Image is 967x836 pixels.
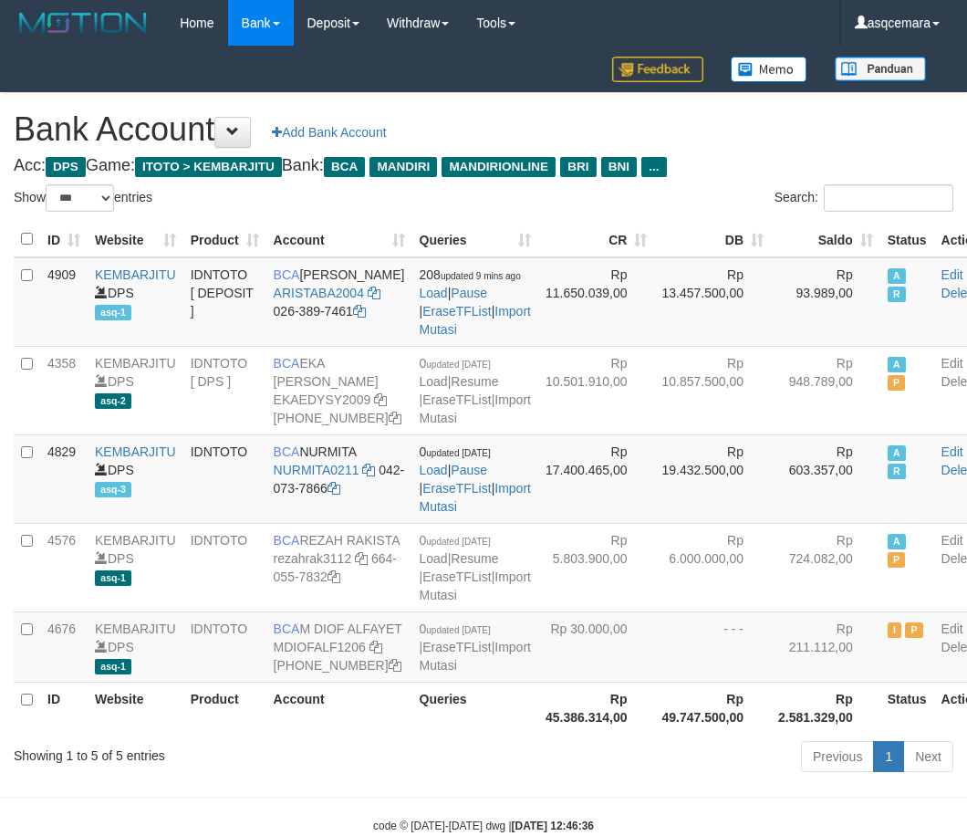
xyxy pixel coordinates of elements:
[420,267,521,282] span: 208
[538,434,655,523] td: Rp 17.400.465,00
[654,434,771,523] td: Rp 19.432.500,00
[88,682,183,734] th: Website
[420,533,531,602] span: | | |
[903,741,953,772] a: Next
[888,357,906,372] span: Active
[538,257,655,347] td: Rp 11.650.039,00
[442,157,556,177] span: MANDIRIONLINE
[14,184,152,212] label: Show entries
[888,287,906,302] span: Running
[441,271,521,281] span: updated 9 mins ago
[266,346,412,434] td: EKA [PERSON_NAME] [PHONE_NUMBER]
[451,463,487,477] a: Pause
[324,157,365,177] span: BCA
[771,222,880,257] th: Saldo: activate to sort column ascending
[183,434,266,523] td: IDNTOTO
[420,533,491,548] span: 0
[771,434,880,523] td: Rp 603.357,00
[355,551,368,566] a: Copy rezahrak3112 to clipboard
[426,360,490,370] span: updated [DATE]
[420,392,531,425] a: Import Mutasi
[422,304,491,319] a: EraseTFList
[328,481,340,496] a: Copy 0420737866 to clipboard
[731,57,807,82] img: Button%20Memo.svg
[941,622,963,636] a: Edit
[40,222,88,257] th: ID: activate to sort column ascending
[88,346,183,434] td: DPS
[353,304,366,319] a: Copy 0263897461 to clipboard
[183,611,266,682] td: IDNTOTO
[873,741,904,772] a: 1
[274,640,366,654] a: MDIOFALF1206
[389,411,401,425] a: Copy 7865564490 to clipboard
[420,481,531,514] a: Import Mutasi
[274,286,364,300] a: ARISTABA2004
[888,445,906,461] span: Active
[95,356,176,371] a: KEMBARJITU
[941,267,963,282] a: Edit
[88,222,183,257] th: Website: activate to sort column ascending
[183,222,266,257] th: Product: activate to sort column ascending
[95,444,176,459] a: KEMBARJITU
[14,9,152,37] img: MOTION_logo.png
[420,444,531,514] span: | | |
[941,356,963,371] a: Edit
[641,157,666,177] span: ...
[420,286,448,300] a: Load
[654,611,771,682] td: - - -
[183,257,266,347] td: IDNTOTO [ DEPOSIT ]
[451,551,498,566] a: Resume
[654,523,771,611] td: Rp 6.000.000,00
[274,267,300,282] span: BCA
[40,257,88,347] td: 4909
[274,356,300,371] span: BCA
[88,523,183,611] td: DPS
[420,444,491,459] span: 0
[835,57,926,81] img: panduan.png
[266,257,412,347] td: [PERSON_NAME] 026-389-7461
[771,611,880,682] td: Rp 211.112,00
[654,222,771,257] th: DB: activate to sort column ascending
[420,622,491,636] span: 0
[88,434,183,523] td: DPS
[88,611,183,682] td: DPS
[266,682,412,734] th: Account
[451,286,487,300] a: Pause
[905,622,923,638] span: Paused
[369,157,437,177] span: MANDIRI
[14,111,953,148] h1: Bank Account
[538,611,655,682] td: Rp 30.000,00
[95,267,176,282] a: KEMBARJITU
[420,463,448,477] a: Load
[451,374,498,389] a: Resume
[771,257,880,347] td: Rp 93.989,00
[538,222,655,257] th: CR: activate to sort column ascending
[601,157,637,177] span: BNI
[422,640,491,654] a: EraseTFList
[40,611,88,682] td: 4676
[389,658,401,673] a: Copy 7152165903 to clipboard
[801,741,874,772] a: Previous
[183,346,266,434] td: IDNTOTO [ DPS ]
[40,346,88,434] td: 4358
[95,659,131,674] span: asq-1
[612,57,703,82] img: Feedback.jpg
[420,356,491,371] span: 0
[260,117,398,148] a: Add Bank Account
[420,640,531,673] a: Import Mutasi
[420,622,531,673] span: | |
[274,551,352,566] a: rezahrak3112
[426,625,490,635] span: updated [DATE]
[183,523,266,611] td: IDNTOTO
[420,304,531,337] a: Import Mutasi
[560,157,596,177] span: BRI
[941,444,963,459] a: Edit
[426,537,490,547] span: updated [DATE]
[775,184,953,212] label: Search:
[88,257,183,347] td: DPS
[420,551,448,566] a: Load
[538,346,655,434] td: Rp 10.501.910,00
[420,570,531,602] a: Import Mutasi
[422,392,491,407] a: EraseTFList
[369,640,382,654] a: Copy MDIOFALF1206 to clipboard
